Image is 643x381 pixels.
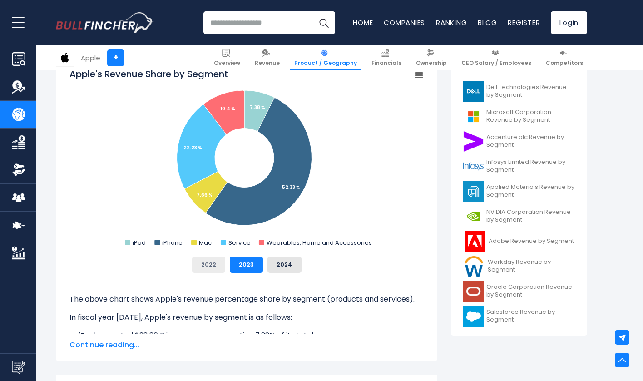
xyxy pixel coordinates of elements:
a: Register [508,18,540,27]
img: ACN logo [463,131,484,152]
div: Apple [81,53,100,63]
span: Overview [214,59,240,67]
tspan: 22.23 % [183,144,202,151]
text: Service [228,238,251,247]
img: ORCL logo [463,281,484,302]
a: Dell Technologies Revenue by Segment [458,79,580,104]
span: Oracle Corporation Revenue by Segment [486,283,575,299]
span: Revenue [255,59,280,67]
button: 2024 [267,257,302,273]
a: Revenue [251,45,284,70]
tspan: 7.66 % [197,192,213,198]
img: MSFT logo [463,106,484,127]
a: Home [353,18,373,27]
text: iPhone [162,238,183,247]
a: Financials [367,45,406,70]
text: Mac [199,238,212,247]
span: CEO Salary / Employees [461,59,531,67]
img: NVDA logo [463,206,484,227]
img: DELL logo [463,81,484,102]
img: Bullfincher logo [56,12,154,33]
a: Ranking [436,18,467,27]
span: Applied Materials Revenue by Segment [486,183,575,199]
span: Financials [371,59,401,67]
img: AMAT logo [463,181,484,202]
text: iPad [133,238,146,247]
a: Ownership [412,45,451,70]
button: Search [312,11,335,34]
a: Companies [384,18,425,27]
a: Blog [478,18,497,27]
a: Applied Materials Revenue by Segment [458,179,580,204]
tspan: 7.38 % [250,104,265,111]
span: Dell Technologies Revenue by Segment [486,84,575,99]
p: Related [458,64,580,72]
a: Login [551,11,587,34]
a: Go to homepage [56,12,153,33]
img: CRM logo [463,306,484,327]
img: Ownership [12,163,25,177]
tspan: 52.33 % [282,184,300,191]
img: AAPL logo [56,49,74,66]
tspan: 10.4 % [220,105,235,112]
span: Continue reading... [69,340,424,351]
span: NVIDIA Corporation Revenue by Segment [486,208,575,224]
a: Infosys Limited Revenue by Segment [458,154,580,179]
span: Infosys Limited Revenue by Segment [486,158,575,174]
button: 2023 [230,257,263,273]
a: Oracle Corporation Revenue by Segment [458,279,580,304]
li: generated $28.30 B in revenue, representing 7.38% of its total revenue. [69,330,424,341]
span: Accenture plc Revenue by Segment [486,134,575,149]
a: Product / Geography [290,45,361,70]
a: NVIDIA Corporation Revenue by Segment [458,204,580,229]
img: ADBE logo [463,231,486,252]
a: Competitors [542,45,587,70]
tspan: Apple's Revenue Share by Segment [69,68,228,80]
img: INFY logo [463,156,484,177]
span: Ownership [416,59,447,67]
text: Wearables, Home and Accessories [267,238,372,247]
a: Salesforce Revenue by Segment [458,304,580,329]
svg: Apple's Revenue Share by Segment [69,68,424,249]
p: In fiscal year [DATE], Apple's revenue by segment is as follows: [69,312,424,323]
p: The above chart shows Apple's revenue percentage share by segment (products and services). [69,294,424,305]
a: CEO Salary / Employees [457,45,535,70]
span: Competitors [546,59,583,67]
a: Workday Revenue by Segment [458,254,580,279]
span: Microsoft Corporation Revenue by Segment [486,109,575,124]
span: Workday Revenue by Segment [488,258,575,274]
img: WDAY logo [463,256,485,277]
span: Adobe Revenue by Segment [489,238,574,245]
a: Adobe Revenue by Segment [458,229,580,254]
span: Salesforce Revenue by Segment [486,308,575,324]
a: + [107,49,124,66]
span: Product / Geography [294,59,357,67]
button: 2022 [192,257,225,273]
b: iPad [79,330,95,341]
a: Accenture plc Revenue by Segment [458,129,580,154]
a: Overview [210,45,244,70]
a: Microsoft Corporation Revenue by Segment [458,104,580,129]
